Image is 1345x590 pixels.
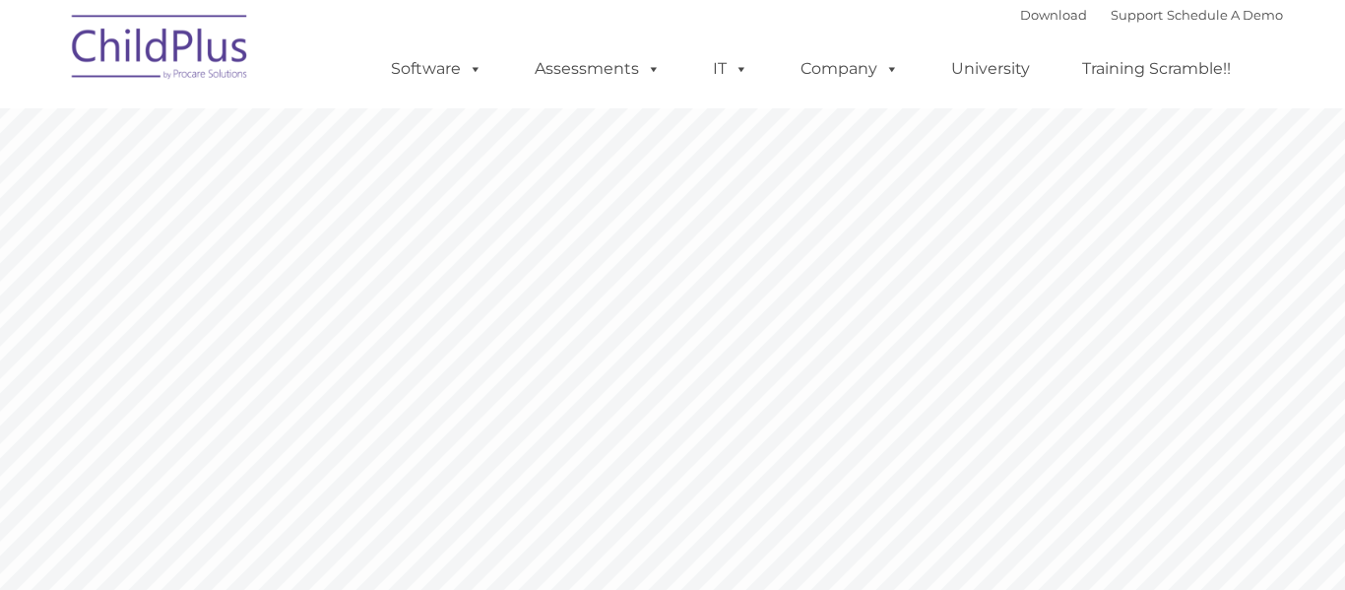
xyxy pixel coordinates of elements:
[1062,49,1250,89] a: Training Scramble!!
[1020,7,1283,23] font: |
[1111,7,1163,23] a: Support
[1020,7,1087,23] a: Download
[515,49,680,89] a: Assessments
[62,1,259,99] img: ChildPlus by Procare Solutions
[371,49,502,89] a: Software
[1167,7,1283,23] a: Schedule A Demo
[931,49,1050,89] a: University
[693,49,768,89] a: IT
[781,49,919,89] a: Company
